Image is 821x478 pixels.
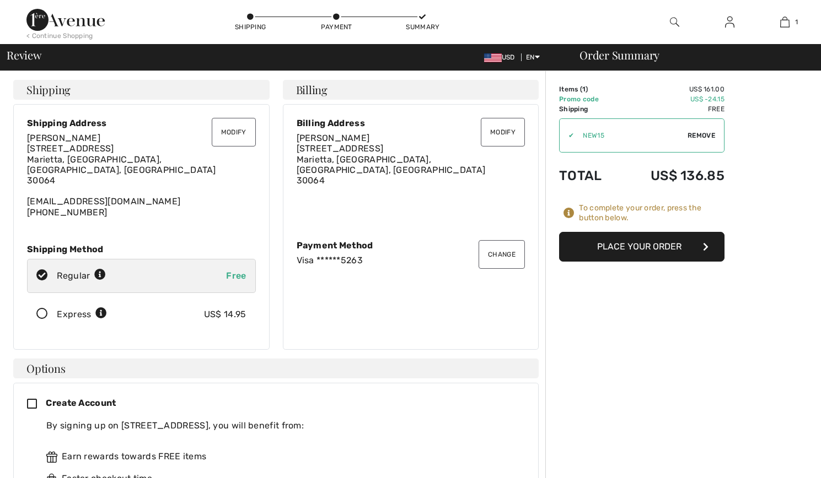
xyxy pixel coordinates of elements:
div: Shipping Method [27,244,256,254]
td: US$ -24.15 [620,94,725,104]
td: US$ 161.00 [620,84,725,94]
span: Remove [688,131,715,140]
div: US$ 14.95 [204,308,246,321]
span: 1 [582,85,586,93]
span: Review [7,50,41,61]
td: Total [559,157,620,194]
img: search the website [670,15,679,29]
button: Place Your Order [559,232,725,262]
div: Earn rewards towards FREE items [46,450,516,463]
div: Payment Method [297,240,525,251]
input: Promo code [574,119,688,152]
div: ✔ [560,131,574,140]
span: [STREET_ADDRESS] Marietta, [GEOGRAPHIC_DATA], [GEOGRAPHIC_DATA], [GEOGRAPHIC_DATA] 30064 [27,143,216,186]
div: Payment [320,22,353,32]
a: Sign In [716,15,743,29]
div: Express [57,308,107,321]
span: [STREET_ADDRESS] Marietta, [GEOGRAPHIC_DATA], [GEOGRAPHIC_DATA], [GEOGRAPHIC_DATA] 30064 [297,143,486,186]
td: Shipping [559,104,620,114]
button: Modify [212,118,256,146]
div: To complete your order, press the button below. [579,203,725,223]
span: [PERSON_NAME] [297,133,370,143]
img: US Dollar [484,53,502,62]
div: [EMAIL_ADDRESS][DOMAIN_NAME] [PHONE_NUMBER] [27,133,256,218]
div: Summary [406,22,439,32]
a: 1 [758,15,812,29]
button: Change [479,240,525,269]
span: EN [526,53,540,61]
td: US$ 136.85 [620,157,725,194]
div: Shipping [234,22,267,32]
div: By signing up on [STREET_ADDRESS], you will benefit from: [46,419,516,432]
td: Items ( ) [559,84,620,94]
span: Create Account [46,398,116,408]
td: Promo code [559,94,620,104]
img: My Info [725,15,734,29]
div: Order Summary [566,50,814,61]
span: Free [226,270,246,281]
div: Regular [57,269,106,283]
span: 1 [795,17,798,27]
img: 1ère Avenue [26,9,105,31]
img: My Bag [780,15,790,29]
span: Shipping [26,84,71,95]
span: [PERSON_NAME] [27,133,100,143]
div: Shipping Address [27,118,256,128]
span: USD [484,53,519,61]
img: rewards.svg [46,452,57,463]
span: Billing [296,84,328,95]
h4: Options [13,358,539,378]
button: Modify [481,118,525,146]
td: Free [620,104,725,114]
div: Billing Address [297,118,525,128]
div: < Continue Shopping [26,31,93,41]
